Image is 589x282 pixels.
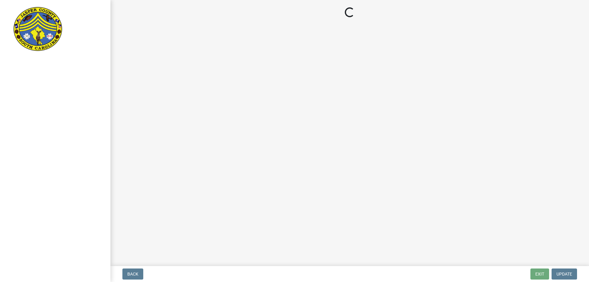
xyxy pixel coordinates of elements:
img: Jasper County, South Carolina [12,6,64,52]
button: Exit [530,268,549,280]
button: Update [552,268,577,280]
button: Back [122,268,143,280]
span: Update [556,272,572,276]
span: Back [127,272,138,276]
